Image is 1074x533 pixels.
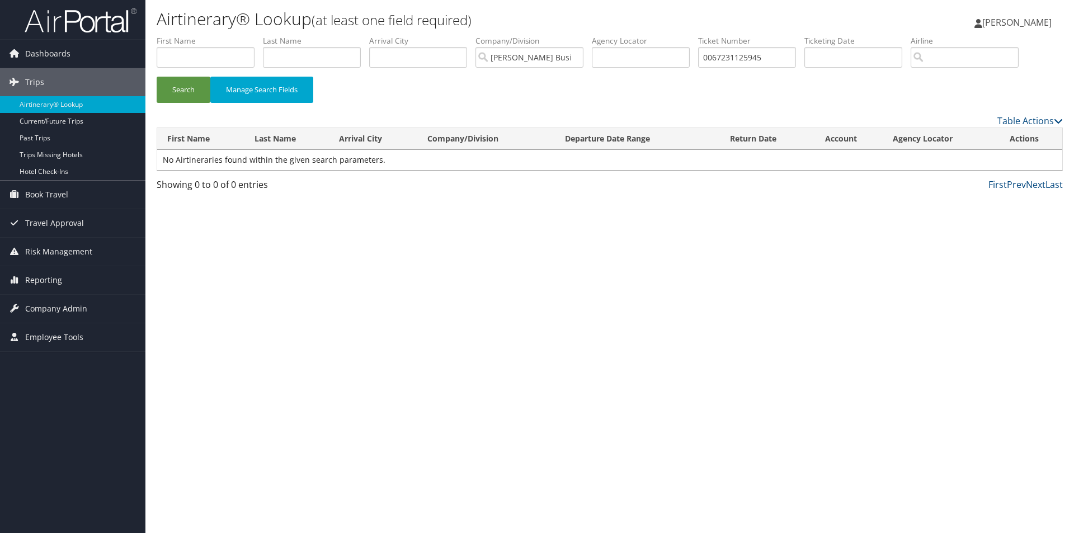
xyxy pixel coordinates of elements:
[157,150,1062,170] td: No Airtineraries found within the given search parameters.
[25,266,62,294] span: Reporting
[592,35,698,46] label: Agency Locator
[815,128,883,150] th: Account: activate to sort column ascending
[157,128,244,150] th: First Name: activate to sort column ascending
[804,35,911,46] label: Ticketing Date
[475,35,592,46] label: Company/Division
[25,209,84,237] span: Travel Approval
[244,128,329,150] th: Last Name: activate to sort column ascending
[1007,178,1026,191] a: Prev
[25,181,68,209] span: Book Travel
[997,115,1063,127] a: Table Actions
[25,323,83,351] span: Employee Tools
[555,128,720,150] th: Departure Date Range: activate to sort column ascending
[210,77,313,103] button: Manage Search Fields
[720,128,816,150] th: Return Date: activate to sort column ascending
[1045,178,1063,191] a: Last
[982,16,1052,29] span: [PERSON_NAME]
[312,11,472,29] small: (at least one field required)
[25,238,92,266] span: Risk Management
[911,35,1027,46] label: Airline
[1026,178,1045,191] a: Next
[417,128,554,150] th: Company/Division
[883,128,1000,150] th: Agency Locator: activate to sort column ascending
[25,7,136,34] img: airportal-logo.png
[1000,128,1062,150] th: Actions
[329,128,417,150] th: Arrival City: activate to sort column ascending
[25,40,70,68] span: Dashboards
[157,178,371,197] div: Showing 0 to 0 of 0 entries
[25,295,87,323] span: Company Admin
[263,35,369,46] label: Last Name
[369,35,475,46] label: Arrival City
[157,77,210,103] button: Search
[157,7,761,31] h1: Airtinerary® Lookup
[698,35,804,46] label: Ticket Number
[988,178,1007,191] a: First
[974,6,1063,39] a: [PERSON_NAME]
[25,68,44,96] span: Trips
[157,35,263,46] label: First Name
